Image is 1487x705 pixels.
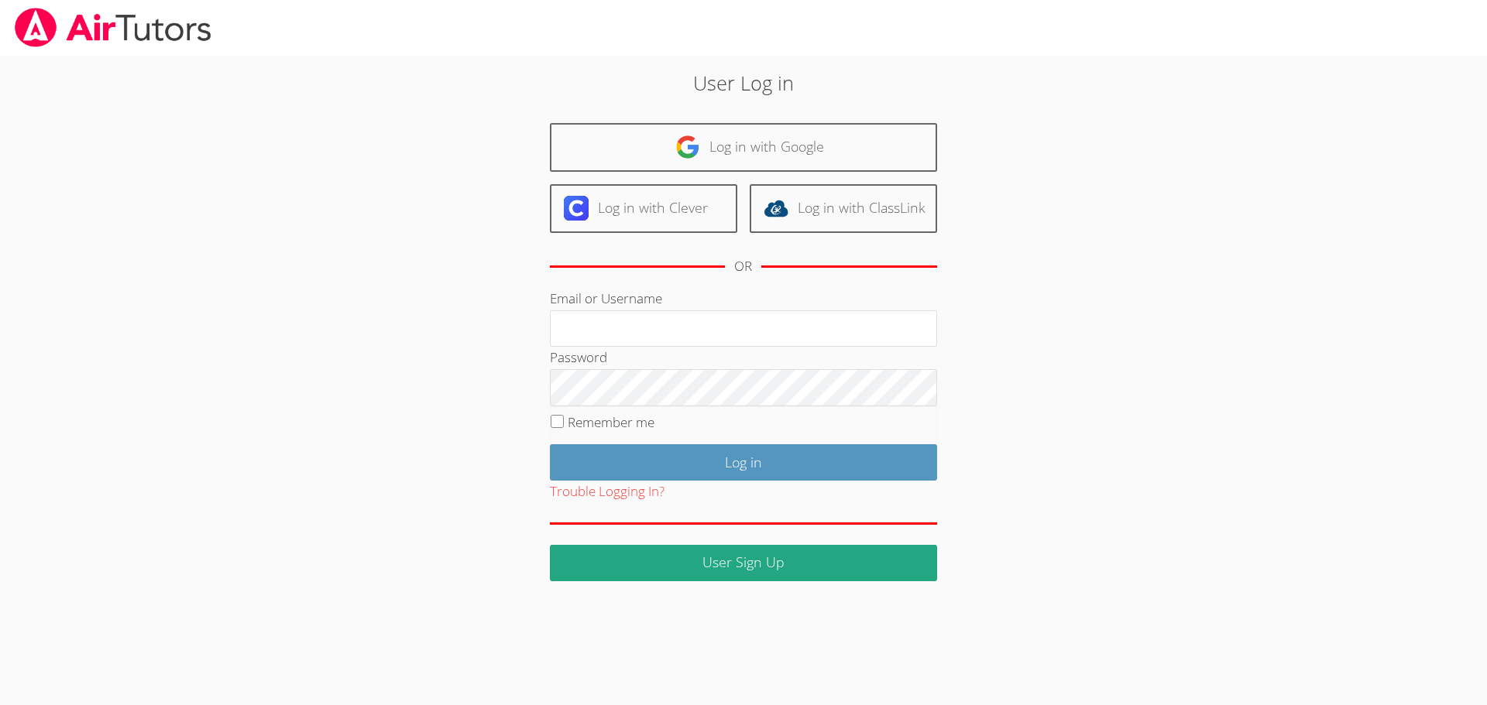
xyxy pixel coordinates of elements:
h2: User Log in [342,68,1145,98]
button: Trouble Logging In? [550,481,665,503]
label: Remember me [568,413,654,431]
img: google-logo-50288ca7cdecda66e5e0955fdab243c47b7ad437acaf1139b6f446037453330a.svg [675,135,700,159]
input: Log in [550,444,937,481]
a: User Sign Up [550,545,937,581]
label: Email or Username [550,289,662,307]
img: clever-logo-6eab21bc6e7a338710f1a6ff85c0baf02591cd810cc4098c63d3a4b26e2feb20.svg [564,196,589,221]
a: Log in with Clever [550,184,737,233]
a: Log in with ClassLink [750,184,937,233]
label: Password [550,348,607,366]
a: Log in with Google [550,123,937,172]
img: airtutors_banner-c4298cdbf04f3fff15de1276eac7730deb9818008684d7c2e4769d2f7ddbe033.png [13,8,213,47]
div: OR [734,255,752,278]
img: classlink-logo-d6bb404cc1216ec64c9a2012d9dc4662098be43eaf13dc465df04b49fa7ab582.svg [764,196,788,221]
